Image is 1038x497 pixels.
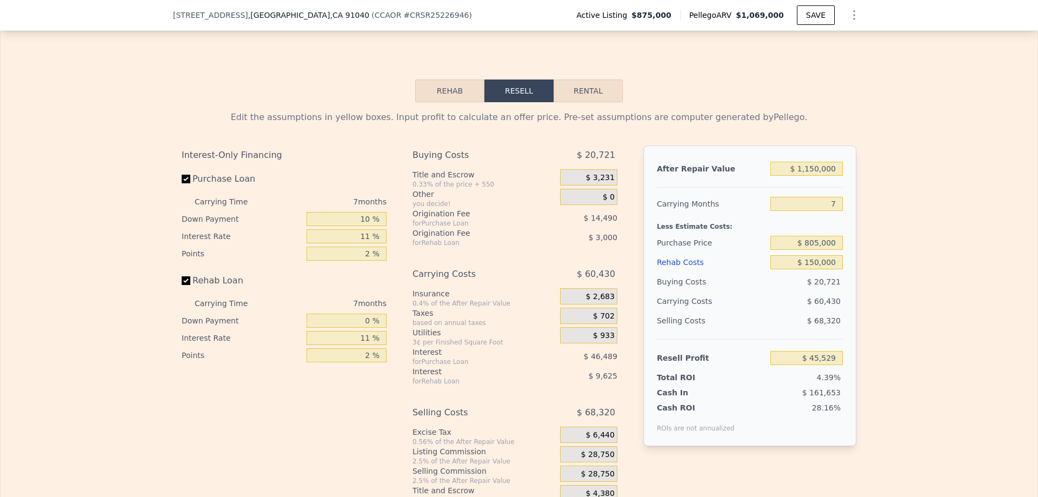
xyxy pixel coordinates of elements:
[182,175,190,183] input: Purchase Loan
[182,276,190,285] input: Rehab Loan
[412,299,556,308] div: 0.4% of the After Repair Value
[173,10,248,21] span: [STREET_ADDRESS]
[412,238,533,247] div: for Rehab Loan
[412,200,556,208] div: you decide!
[802,388,841,397] span: $ 161,653
[412,189,556,200] div: Other
[412,327,556,338] div: Utilities
[412,338,556,347] div: 3¢ per Finished Square Foot
[412,288,556,299] div: Insurance
[330,11,369,19] span: , CA 91040
[588,233,617,242] span: $ 3,000
[412,438,556,446] div: 0.56% of the After Repair Value
[689,10,736,21] span: Pellego ARV
[412,169,556,180] div: Title and Escrow
[195,193,265,210] div: Carrying Time
[195,295,265,312] div: Carrying Time
[657,387,724,398] div: Cash In
[657,291,724,311] div: Carrying Costs
[182,271,302,290] label: Rehab Loan
[269,193,387,210] div: 7 months
[412,377,533,386] div: for Rehab Loan
[412,446,556,457] div: Listing Commission
[403,11,469,19] span: # CRSR25226946
[807,277,841,286] span: $ 20,721
[182,329,302,347] div: Interest Rate
[657,372,724,383] div: Total ROI
[269,295,387,312] div: 7 months
[412,366,533,377] div: Interest
[736,11,784,19] span: $1,069,000
[415,79,484,102] button: Rehab
[412,457,556,466] div: 2.5% of the After Repair Value
[657,402,735,413] div: Cash ROI
[412,466,556,476] div: Selling Commission
[657,214,843,233] div: Less Estimate Costs:
[577,145,615,165] span: $ 20,721
[593,331,615,341] span: $ 933
[576,10,631,21] span: Active Listing
[585,430,614,440] span: $ 6,440
[412,485,556,496] div: Title and Escrow
[182,312,302,329] div: Down Payment
[412,228,533,238] div: Origination Fee
[182,228,302,245] div: Interest Rate
[182,245,302,262] div: Points
[657,194,766,214] div: Carrying Months
[412,347,533,357] div: Interest
[248,10,369,21] span: , [GEOGRAPHIC_DATA]
[581,450,615,460] span: $ 28,750
[412,427,556,438] div: Excise Tax
[182,210,302,228] div: Down Payment
[657,348,766,368] div: Resell Profit
[817,373,841,382] span: 4.39%
[412,219,533,228] div: for Purchase Loan
[577,403,615,422] span: $ 68,320
[797,5,835,25] button: SAVE
[585,173,614,183] span: $ 3,231
[657,413,735,433] div: ROIs are not annualized
[182,111,856,124] div: Edit the assumptions in yellow boxes. Input profit to calculate an offer price. Pre-set assumptio...
[593,312,615,321] span: $ 702
[412,403,533,422] div: Selling Costs
[182,169,302,189] label: Purchase Loan
[412,264,533,284] div: Carrying Costs
[657,272,766,291] div: Buying Costs
[657,159,766,178] div: After Repair Value
[657,311,766,330] div: Selling Costs
[807,297,841,306] span: $ 60,430
[412,308,556,319] div: Taxes
[603,193,615,202] span: $ 0
[371,10,472,21] div: ( )
[412,145,533,165] div: Buying Costs
[657,253,766,272] div: Rehab Costs
[412,180,556,189] div: 0.33% of the price + 550
[375,11,402,19] span: CCAOR
[584,214,617,222] span: $ 14,490
[412,208,533,219] div: Origination Fee
[182,347,302,364] div: Points
[807,316,841,325] span: $ 68,320
[843,4,865,26] button: Show Options
[412,476,556,485] div: 2.5% of the After Repair Value
[484,79,554,102] button: Resell
[584,352,617,361] span: $ 46,489
[412,357,533,366] div: for Purchase Loan
[554,79,623,102] button: Rental
[585,292,614,302] span: $ 2,683
[581,469,615,479] span: $ 28,750
[412,319,556,327] div: based on annual taxes
[812,403,841,412] span: 28.16%
[182,145,387,165] div: Interest-Only Financing
[631,10,671,21] span: $875,000
[657,233,766,253] div: Purchase Price
[577,264,615,284] span: $ 60,430
[588,372,617,380] span: $ 9,625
